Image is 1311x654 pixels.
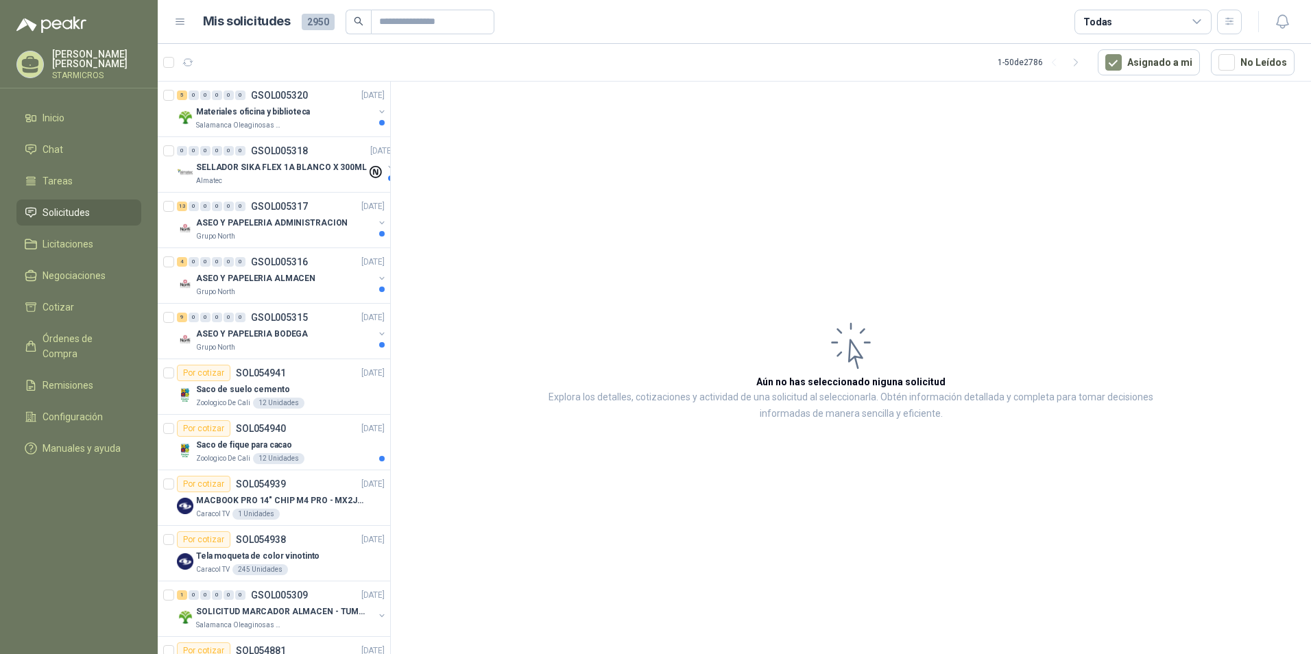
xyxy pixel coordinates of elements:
[43,173,73,189] span: Tareas
[212,202,222,211] div: 0
[52,49,141,69] p: [PERSON_NAME] [PERSON_NAME]
[16,105,141,131] a: Inicio
[196,494,367,507] p: MACBOOK PRO 14" CHIP M4 PRO - MX2J3E/A
[177,198,387,242] a: 13 0 0 0 0 0 GSOL005317[DATE] Company LogoASEO Y PAPELERIA ADMINISTRACIONGrupo North
[177,143,396,186] a: 0 0 0 0 0 0 GSOL005318[DATE] Company LogoSELLADOR SIKA FLEX 1A BLANCO X 300MLAlmatec
[43,237,93,252] span: Licitaciones
[177,87,387,131] a: 5 0 0 0 0 0 GSOL005320[DATE] Company LogoMateriales oficina y bibliotecaSalamanca Oleaginosas SAS
[189,590,199,600] div: 0
[16,263,141,289] a: Negociaciones
[302,14,335,30] span: 2950
[200,146,211,156] div: 0
[177,587,387,631] a: 1 0 0 0 0 0 GSOL005309[DATE] Company LogoSOLICITUD MARCADOR ALMACEN - TUMACOSalamanca Oleaginosas...
[177,609,193,625] img: Company Logo
[200,590,211,600] div: 0
[196,161,367,174] p: SELLADOR SIKA FLEX 1A BLANCO X 300ML
[177,109,193,125] img: Company Logo
[177,90,187,100] div: 5
[196,509,230,520] p: Caracol TV
[196,231,235,242] p: Grupo North
[43,142,63,157] span: Chat
[212,590,222,600] div: 0
[177,313,187,322] div: 9
[361,89,385,102] p: [DATE]
[177,146,187,156] div: 0
[203,12,291,32] h1: Mis solicitudes
[361,589,385,602] p: [DATE]
[43,205,90,220] span: Solicitudes
[251,257,308,267] p: GSOL005316
[177,331,193,348] img: Company Logo
[361,478,385,491] p: [DATE]
[196,342,235,353] p: Grupo North
[361,311,385,324] p: [DATE]
[528,389,1174,422] p: Explora los detalles, cotizaciones y actividad de una solicitud al seleccionarla. Obtén informaci...
[158,470,390,526] a: Por cotizarSOL054939[DATE] Company LogoMACBOOK PRO 14" CHIP M4 PRO - MX2J3E/ACaracol TV1 Unidades
[756,374,946,389] h3: Aún no has seleccionado niguna solicitud
[235,313,245,322] div: 0
[361,256,385,269] p: [DATE]
[43,331,128,361] span: Órdenes de Compra
[224,146,234,156] div: 0
[998,51,1087,73] div: 1 - 50 de 2786
[1098,49,1200,75] button: Asignado a mi
[370,145,394,158] p: [DATE]
[177,220,193,237] img: Company Logo
[200,257,211,267] div: 0
[177,553,193,570] img: Company Logo
[1083,14,1112,29] div: Todas
[177,420,230,437] div: Por cotizar
[236,424,286,433] p: SOL054940
[177,387,193,403] img: Company Logo
[212,90,222,100] div: 0
[43,378,93,393] span: Remisiones
[16,16,86,33] img: Logo peakr
[16,435,141,461] a: Manuales y ayuda
[16,136,141,162] a: Chat
[212,313,222,322] div: 0
[212,257,222,267] div: 0
[354,16,363,26] span: search
[253,453,304,464] div: 12 Unidades
[251,590,308,600] p: GSOL005309
[177,476,230,492] div: Por cotizar
[196,439,292,452] p: Saco de fique para cacao
[16,168,141,194] a: Tareas
[52,71,141,80] p: STARMICROS
[189,313,199,322] div: 0
[177,590,187,600] div: 1
[212,146,222,156] div: 0
[235,202,245,211] div: 0
[43,110,64,125] span: Inicio
[16,404,141,430] a: Configuración
[43,300,74,315] span: Cotizar
[43,441,121,456] span: Manuales y ayuda
[224,313,234,322] div: 0
[235,590,245,600] div: 0
[189,146,199,156] div: 0
[158,359,390,415] a: Por cotizarSOL054941[DATE] Company LogoSaco de suelo cementoZoologico De Cali12 Unidades
[361,200,385,213] p: [DATE]
[177,309,387,353] a: 9 0 0 0 0 0 GSOL005315[DATE] Company LogoASEO Y PAPELERIA BODEGAGrupo North
[177,202,187,211] div: 13
[16,326,141,367] a: Órdenes de Compra
[196,120,282,131] p: Salamanca Oleaginosas SAS
[177,365,230,381] div: Por cotizar
[196,605,367,618] p: SOLICITUD MARCADOR ALMACEN - TUMACO
[43,268,106,283] span: Negociaciones
[251,90,308,100] p: GSOL005320
[196,564,230,575] p: Caracol TV
[361,533,385,546] p: [DATE]
[235,257,245,267] div: 0
[177,498,193,514] img: Company Logo
[16,231,141,257] a: Licitaciones
[196,106,310,119] p: Materiales oficina y biblioteca
[196,272,315,285] p: ASEO Y PAPELERIA ALMACEN
[224,257,234,267] div: 0
[232,509,280,520] div: 1 Unidades
[251,146,308,156] p: GSOL005318
[189,257,199,267] div: 0
[200,313,211,322] div: 0
[200,90,211,100] div: 0
[253,398,304,409] div: 12 Unidades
